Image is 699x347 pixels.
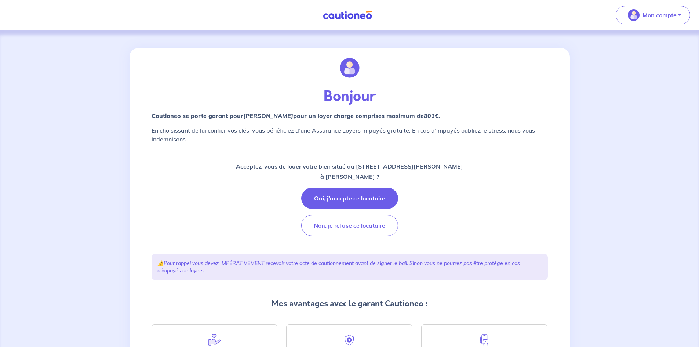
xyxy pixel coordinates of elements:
strong: Cautioneo se porte garant pour pour un loyer charge comprises maximum de . [152,112,440,119]
img: help.svg [208,333,221,346]
p: Mon compte [642,11,677,19]
button: Non, je refuse ce locataire [301,215,398,236]
img: illu_account_valid_menu.svg [628,9,640,21]
button: Oui, j'accepte ce locataire [301,188,398,209]
p: En choisissant de lui confier vos clés, vous bénéficiez d’une Assurance Loyers Impayés gratuite. ... [152,126,548,144]
img: illu_account.svg [340,58,360,78]
p: Mes avantages avec le garant Cautioneo : [152,298,548,310]
img: security.svg [343,333,356,347]
p: Acceptez-vous de louer votre bien situé au [STREET_ADDRESS][PERSON_NAME] à [PERSON_NAME] ? [236,161,463,182]
p: ⚠️ [157,260,542,274]
em: Pour rappel vous devez IMPÉRATIVEMENT recevoir votre acte de cautionnement avant de signer le bai... [157,260,520,274]
button: illu_account_valid_menu.svgMon compte [616,6,690,24]
em: 801€ [424,112,438,119]
em: [PERSON_NAME] [243,112,293,119]
img: hand-phone-blue.svg [478,333,491,346]
img: Cautioneo [320,11,375,20]
p: Bonjour [152,88,548,105]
